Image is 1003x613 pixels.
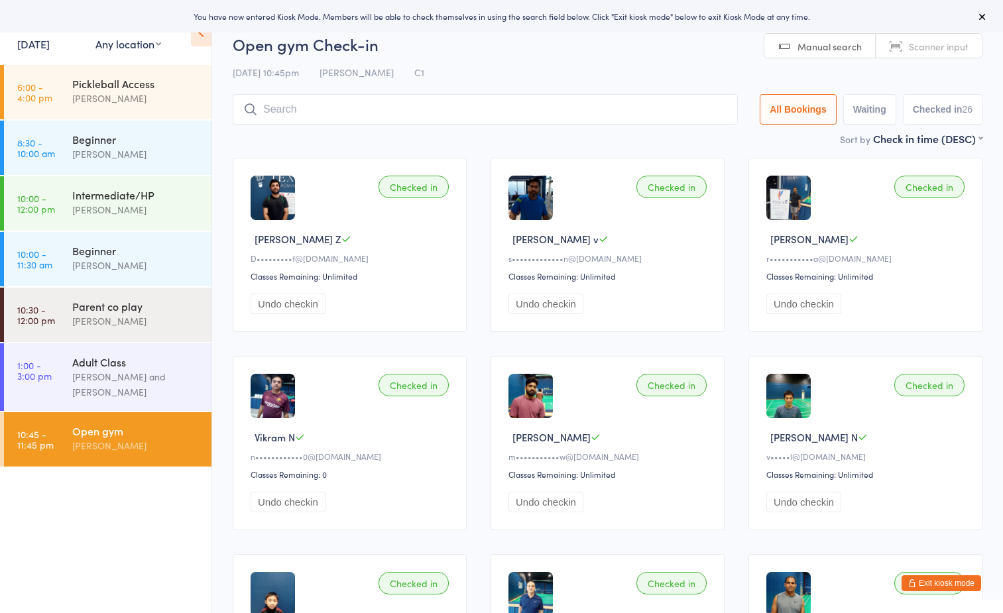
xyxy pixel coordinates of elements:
span: [PERSON_NAME] N [770,430,858,444]
button: Undo checkin [766,294,841,314]
time: 6:00 - 4:00 pm [17,82,52,103]
div: Classes Remaining: Unlimited [508,469,711,480]
div: Checked in [379,374,449,396]
button: Undo checkin [766,492,841,512]
div: r•••••••••••a@[DOMAIN_NAME] [766,252,969,264]
span: Vikram N [255,430,295,444]
div: Beginner [72,132,200,146]
div: Checked in [894,374,965,396]
a: 10:00 -12:00 pmIntermediate/HP[PERSON_NAME] [4,176,211,231]
span: [PERSON_NAME] [320,66,394,79]
a: 8:30 -10:00 amBeginner[PERSON_NAME] [4,121,211,175]
time: 10:00 - 11:30 am [17,249,52,270]
h2: Open gym Check-in [233,33,982,55]
span: C1 [414,66,424,79]
div: Classes Remaining: Unlimited [766,469,969,480]
div: n••••••••••••0@[DOMAIN_NAME] [251,451,453,462]
div: Checked in [379,176,449,198]
div: Classes Remaining: Unlimited [766,270,969,282]
span: [PERSON_NAME] [770,232,849,246]
span: [PERSON_NAME] Z [255,232,341,246]
button: Undo checkin [508,492,583,512]
label: Sort by [840,133,870,146]
img: image1673574506.png [508,374,553,418]
div: You have now entered Kiosk Mode. Members will be able to check themselves in using the search fie... [21,11,982,22]
img: image1686406797.png [251,374,295,418]
a: 10:00 -11:30 amBeginner[PERSON_NAME] [4,232,211,286]
button: Undo checkin [251,492,325,512]
div: [PERSON_NAME] [72,313,200,329]
div: Checked in [894,572,965,594]
button: Checked in26 [903,94,982,125]
button: Undo checkin [251,294,325,314]
time: 8:30 - 10:00 am [17,137,55,158]
div: [PERSON_NAME] [72,438,200,453]
div: m•••••••••••w@[DOMAIN_NAME] [508,451,711,462]
div: Parent co play [72,299,200,313]
span: [PERSON_NAME] v [512,232,599,246]
div: Classes Remaining: Unlimited [251,270,453,282]
button: Undo checkin [508,294,583,314]
time: 10:30 - 12:00 pm [17,304,55,325]
div: [PERSON_NAME] [72,91,200,106]
button: Exit kiosk mode [902,575,981,591]
img: image1672684738.png [766,374,811,418]
div: Classes Remaining: Unlimited [508,270,711,282]
a: 1:00 -3:00 pmAdult Class[PERSON_NAME] and [PERSON_NAME] [4,343,211,411]
input: Search [233,94,738,125]
div: Pickleball Access [72,76,200,91]
img: image1674090829.png [766,176,811,220]
span: [DATE] 10:45pm [233,66,299,79]
span: Manual search [797,40,862,53]
div: [PERSON_NAME] and [PERSON_NAME] [72,369,200,400]
time: 10:00 - 12:00 pm [17,193,55,214]
img: image1723321079.png [251,176,295,220]
div: Checked in [636,572,707,594]
div: [PERSON_NAME] [72,258,200,273]
div: 26 [962,104,973,115]
div: Any location [95,36,161,51]
button: Waiting [843,94,896,125]
div: Checked in [894,176,965,198]
div: [PERSON_NAME] [72,202,200,217]
span: Scanner input [909,40,969,53]
div: Classes Remaining: 0 [251,469,453,480]
div: s•••••••••••••n@[DOMAIN_NAME] [508,252,711,264]
div: v•••••l@[DOMAIN_NAME] [766,451,969,462]
a: 6:00 -4:00 pmPickleball Access[PERSON_NAME] [4,65,211,119]
a: 10:45 -11:45 pmOpen gym[PERSON_NAME] [4,412,211,467]
div: Checked in [636,176,707,198]
div: Adult Class [72,355,200,369]
time: 10:45 - 11:45 pm [17,429,54,450]
span: [PERSON_NAME] [512,430,591,444]
div: Checked in [636,374,707,396]
div: Intermediate/HP [72,188,200,202]
div: Check in time (DESC) [873,131,982,146]
div: Checked in [379,572,449,594]
div: D•••••••••f@[DOMAIN_NAME] [251,252,453,264]
button: All Bookings [760,94,837,125]
img: image1744935182.png [508,176,553,220]
a: [DATE] [17,36,50,51]
div: [PERSON_NAME] [72,146,200,162]
time: 1:00 - 3:00 pm [17,360,52,381]
div: Open gym [72,423,200,438]
a: 10:30 -12:00 pmParent co play[PERSON_NAME] [4,288,211,342]
div: Beginner [72,243,200,258]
